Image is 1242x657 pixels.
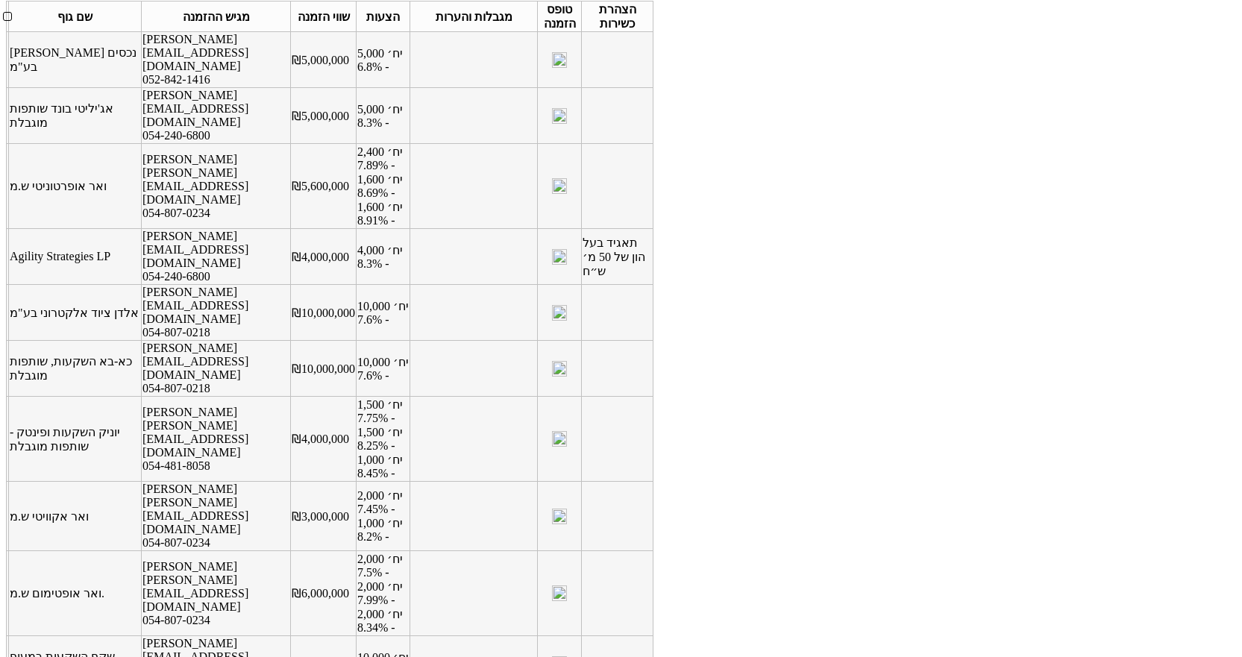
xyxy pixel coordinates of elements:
div: 054-807-0218 [142,326,289,339]
td: ₪10,000,000 [291,341,357,397]
div: [EMAIL_ADDRESS][DOMAIN_NAME] [142,102,289,129]
span: 1,500 יח׳ - 8.25% [357,426,403,452]
div: [PERSON_NAME] [142,406,289,419]
span: 2,400 יח׳ - 7.89% [357,145,403,172]
span: 1,000 יח׳ - 8.45% [357,453,403,480]
img: pdf-file-icon.png [552,249,567,265]
th: מגבלות והערות [410,1,538,32]
span: 10,000 יח׳ - 7.6% [357,300,409,326]
img: pdf-file-icon.png [552,52,567,68]
td: ₪4,000,000 [291,229,357,285]
div: [PERSON_NAME] [142,560,289,573]
div: [PERSON_NAME][EMAIL_ADDRESS][DOMAIN_NAME] [142,496,289,536]
img: pdf-file-icon.png [552,431,567,447]
div: [EMAIL_ADDRESS][DOMAIN_NAME] [142,355,289,382]
span: 1,500 יח׳ - 7.75% [357,398,403,424]
img: pdf-file-icon.png [552,305,567,321]
td: Agility Strategies LP [9,229,142,285]
td: ₪3,000,000 [291,482,357,551]
div: [EMAIL_ADDRESS][DOMAIN_NAME] [142,46,289,73]
div: 054-807-0234 [142,536,289,550]
span: 1,000 יח׳ - 8.2% [357,517,403,543]
span: תאגיד בעל הון של 50 מ׳ ש״ח [583,236,645,277]
div: [PERSON_NAME] [142,33,289,46]
div: [PERSON_NAME][EMAIL_ADDRESS][DOMAIN_NAME] [142,166,289,207]
div: [PERSON_NAME] [142,230,289,243]
th: טופס הזמנה [538,1,582,32]
td: ואר אופרטוניטי ש.מ [9,144,142,229]
div: [PERSON_NAME] [142,482,289,496]
div: 054-807-0218 [142,382,289,395]
div: 054-240-6800 [142,129,289,142]
img: pdf-file-icon.png [552,361,567,377]
div: [PERSON_NAME] [142,342,289,355]
span: 1,600 יח׳ - 8.91% [357,201,403,227]
td: ₪5,000,000 [291,88,357,144]
span: 4,000 יח׳ - 8.3% [357,244,403,270]
td: ₪5,000,000 [291,32,357,88]
img: pdf-file-icon.png [552,585,567,601]
div: 052-842-1416 [142,73,289,87]
div: 054-807-0234 [142,207,289,220]
th: שווי הזמנה [291,1,357,32]
th: מגיש ההזמנה [142,1,291,32]
div: 054-481-8058 [142,459,289,473]
td: אג'יליטי בונד שותפות מוגבלת [9,88,142,144]
div: [PERSON_NAME][EMAIL_ADDRESS][DOMAIN_NAME] [142,573,289,614]
span: 2,000 יח׳ - 7.45% [357,489,403,515]
span: 10,000 יח׳ - 7.6% [357,356,409,382]
div: 054-807-0234 [142,614,289,627]
div: [EMAIL_ADDRESS][DOMAIN_NAME] [142,243,289,270]
div: 054-240-6800 [142,270,289,283]
td: [PERSON_NAME] נכסים בע"מ [9,32,142,88]
img: pdf-file-icon.png [552,178,567,194]
span: 5,000 יח׳ - 8.3% [357,103,403,129]
img: pdf-file-icon.png [552,509,567,524]
th: הצעות [357,1,410,32]
td: ואר אופטימום ש.מ. [9,551,142,636]
td: ₪6,000,000 [291,551,357,636]
div: [PERSON_NAME] [142,89,289,102]
td: ₪4,000,000 [291,397,357,482]
td: ₪5,600,000 [291,144,357,229]
div: [PERSON_NAME][EMAIL_ADDRESS][DOMAIN_NAME] [142,419,289,459]
span: 5,000 יח׳ - 6.8% [357,47,403,73]
th: שם גוף [9,1,142,32]
div: [PERSON_NAME] [142,637,289,650]
td: ₪10,000,000 [291,285,357,341]
td: אלדן ציוד אלקטרוני בע"מ [9,285,142,341]
div: [PERSON_NAME] [142,286,289,299]
th: הצהרת כשירות [582,1,653,32]
div: [EMAIL_ADDRESS][DOMAIN_NAME] [142,299,289,326]
td: יוניק השקעות ופינטק - שותפות מוגבלת [9,397,142,482]
td: כא-בא השקעות, שותפות מוגבלת [9,341,142,397]
td: ואר אקוויטי ש.מ [9,482,142,551]
span: 2,000 יח׳ - 7.99% [357,580,403,606]
span: 2,000 יח׳ - 7.5% [357,553,403,579]
span: 2,000 יח׳ - 8.34% [357,608,403,634]
div: [PERSON_NAME] [142,153,289,166]
span: 1,600 יח׳ - 8.69% [357,173,403,199]
img: pdf-file-icon.png [552,108,567,124]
